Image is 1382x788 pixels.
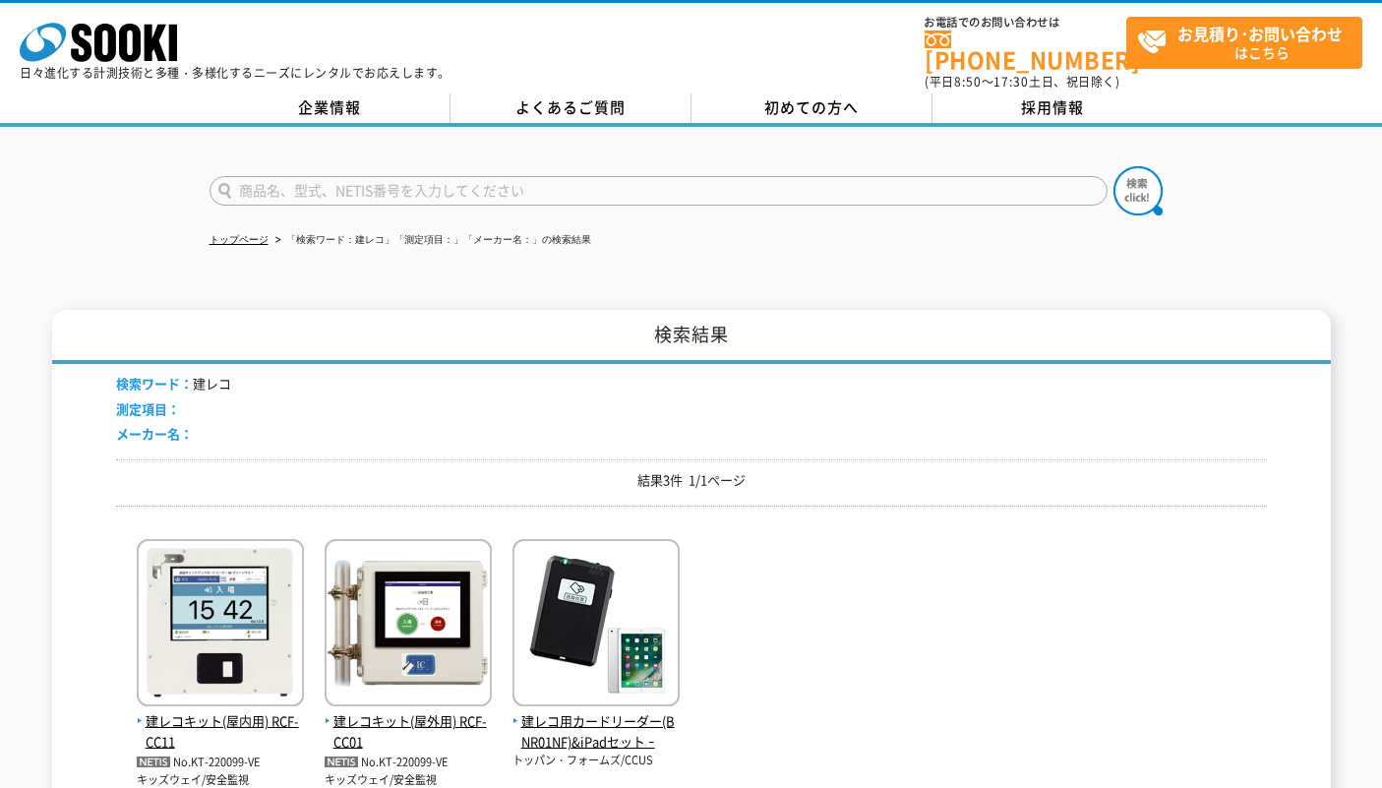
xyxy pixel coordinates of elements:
a: 採用情報 [932,93,1173,123]
img: btn_search.png [1113,166,1163,215]
span: 17:30 [993,73,1029,91]
p: 日々進化する計測技術と多種・多様化するニーズにレンタルでお応えします。 [20,67,451,79]
span: 建レコキット(屋内用) RCF-CC11 [137,711,304,753]
span: 測定項目： [116,399,180,418]
a: お見積り･お問い合わせはこちら [1126,17,1362,69]
img: ｰ [512,539,680,711]
li: 建レコ [116,374,231,394]
a: 建レコ用カードリーダー(BNR01NF)&iPadセット ｰ [512,691,680,752]
a: 建レコキット(屋内用) RCF-CC11 [137,691,304,752]
span: (平日 ～ 土日、祝日除く) [925,73,1119,91]
span: はこちら [1137,18,1361,67]
a: 初めての方へ [691,93,932,123]
span: 初めての方へ [764,96,859,118]
p: 結果3件 1/1ページ [116,470,1267,491]
a: トップページ [210,234,269,245]
span: 建レコキット(屋外用) RCF-CC01 [325,711,492,753]
a: よくあるご質問 [451,93,691,123]
span: お電話でのお問い合わせは [925,17,1126,29]
p: トッパン・フォームズ/CCUS [512,753,680,769]
p: No.KT-220099-VE [137,753,304,773]
p: No.KT-220099-VE [325,753,492,773]
span: 建レコ用カードリーダー(BNR01NF)&iPadセット ｰ [512,711,680,753]
input: 商品名、型式、NETIS番号を入力してください [210,176,1108,206]
li: 「検索ワード：建レコ」「測定項目：」「メーカー名：」の検索結果 [271,230,591,251]
span: 8:50 [954,73,982,91]
span: 検索ワード： [116,374,193,393]
strong: お見積り･お問い合わせ [1177,22,1343,45]
img: RCF-CC01 [325,539,492,711]
a: [PHONE_NUMBER] [925,30,1126,71]
h1: 検索結果 [52,310,1331,364]
img: RCF-CC11 [137,539,304,711]
a: 企業情報 [210,93,451,123]
span: メーカー名： [116,424,193,443]
a: 建レコキット(屋外用) RCF-CC01 [325,691,492,752]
